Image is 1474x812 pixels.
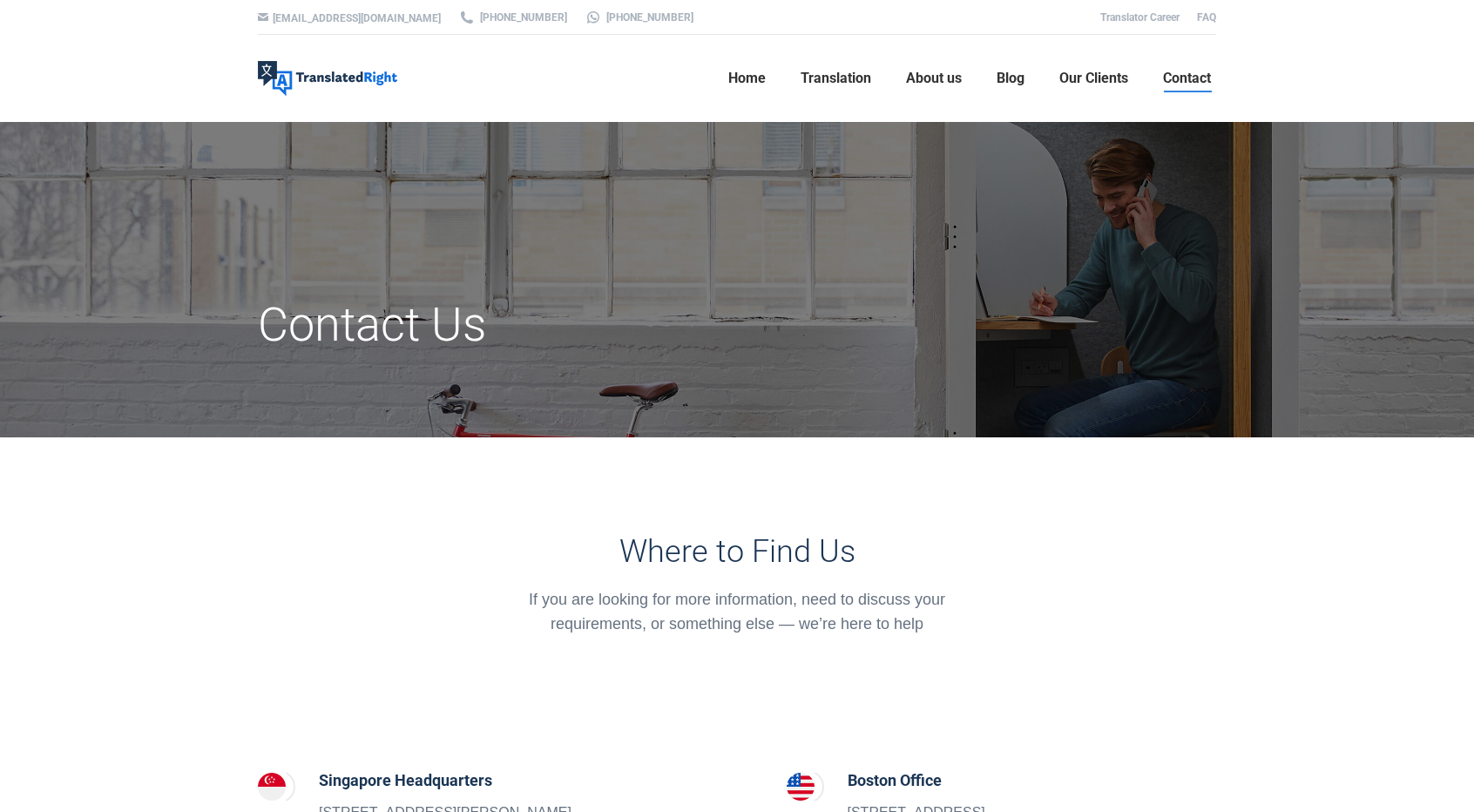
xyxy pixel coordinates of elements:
[258,296,888,354] h1: Contact Us
[1054,51,1133,106] a: Our Clients
[504,533,970,570] h3: Where to Find Us
[1163,70,1211,87] span: Contact
[258,61,397,96] img: Translated Right
[906,70,962,87] span: About us
[504,587,970,636] div: If you are looking for more information, need to discuss your requirements, or something else — w...
[728,70,766,87] span: Home
[1100,11,1180,24] a: Translator Career
[319,768,571,793] h5: Singapore Headquarters
[1158,51,1216,106] a: Contact
[723,51,771,106] a: Home
[585,10,693,25] a: [PHONE_NUMBER]
[901,51,967,106] a: About us
[997,70,1024,87] span: Blog
[258,773,286,801] img: Singapore Headquarters
[848,768,985,793] h5: Boston Office
[458,10,567,25] a: [PHONE_NUMBER]
[787,773,815,801] img: Boston Office
[1059,70,1128,87] span: Our Clients
[273,12,441,24] a: [EMAIL_ADDRESS][DOMAIN_NAME]
[1197,11,1216,24] a: FAQ
[801,70,871,87] span: Translation
[795,51,876,106] a: Translation
[991,51,1030,106] a: Blog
